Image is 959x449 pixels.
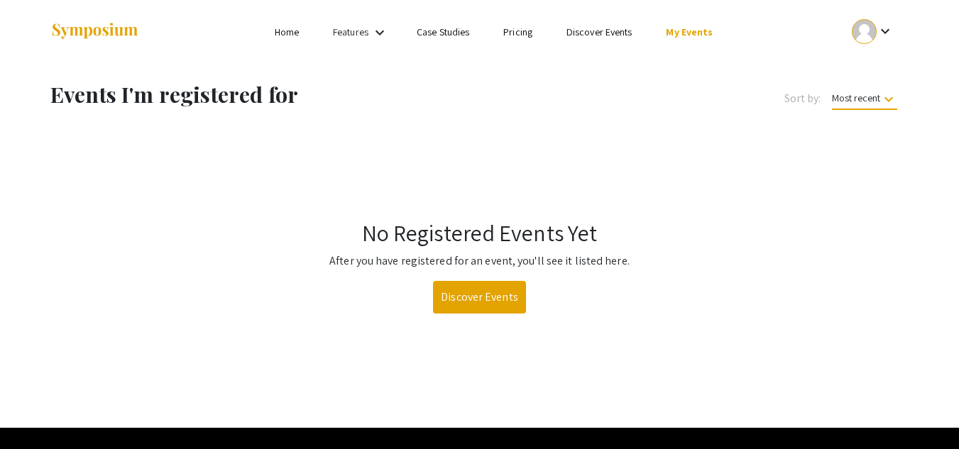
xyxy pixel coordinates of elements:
[503,26,532,38] a: Pricing
[333,26,368,38] a: Features
[371,24,388,41] mat-icon: Expand Features list
[50,22,139,41] img: Symposium by ForagerOne
[837,16,909,48] button: Expand account dropdown
[877,23,894,40] mat-icon: Expand account dropdown
[417,26,469,38] a: Case Studies
[11,385,60,438] iframe: Chat
[54,253,906,270] p: After you have registered for an event, you'll see it listed here.
[433,281,526,314] a: Discover Events
[666,26,713,38] a: My Events
[784,90,821,107] span: Sort by:
[821,85,909,111] button: Most recent
[54,219,906,246] h1: No Registered Events Yet
[275,26,299,38] a: Home
[832,92,897,110] span: Most recent
[880,91,897,108] mat-icon: keyboard_arrow_down
[566,26,632,38] a: Discover Events
[50,82,542,107] h1: Events I'm registered for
